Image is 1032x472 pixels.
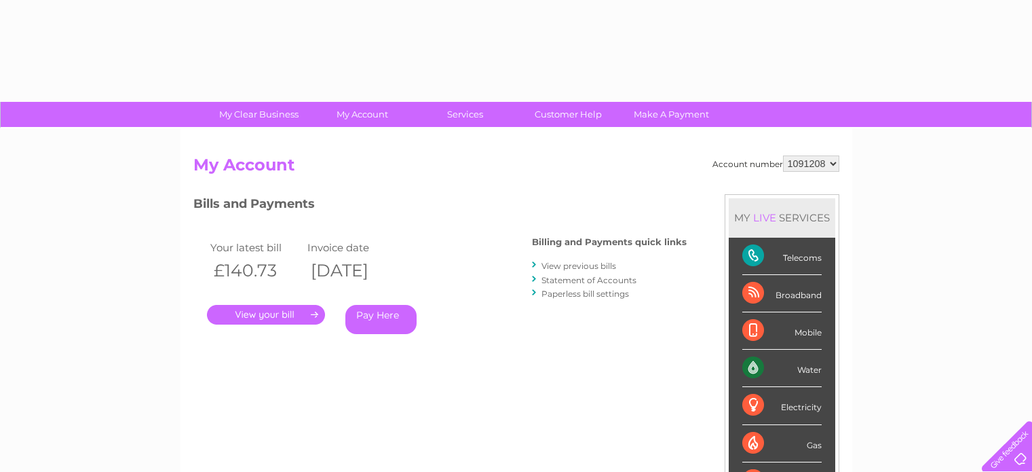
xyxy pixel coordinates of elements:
[742,425,822,462] div: Gas
[207,238,305,257] td: Your latest bill
[193,194,687,218] h3: Bills and Payments
[729,198,835,237] div: MY SERVICES
[742,350,822,387] div: Water
[304,257,402,285] th: [DATE]
[742,387,822,424] div: Electricity
[742,275,822,312] div: Broadband
[345,305,417,334] a: Pay Here
[541,275,636,285] a: Statement of Accounts
[532,237,687,247] h4: Billing and Payments quick links
[306,102,418,127] a: My Account
[712,156,839,172] div: Account number
[207,257,305,285] th: £140.73
[207,305,325,325] a: .
[409,102,521,127] a: Services
[541,289,629,299] a: Paperless bill settings
[750,211,779,224] div: LIVE
[304,238,402,257] td: Invoice date
[193,156,839,181] h2: My Account
[615,102,727,127] a: Make A Payment
[541,261,616,271] a: View previous bills
[742,312,822,350] div: Mobile
[512,102,624,127] a: Customer Help
[203,102,315,127] a: My Clear Business
[742,238,822,275] div: Telecoms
